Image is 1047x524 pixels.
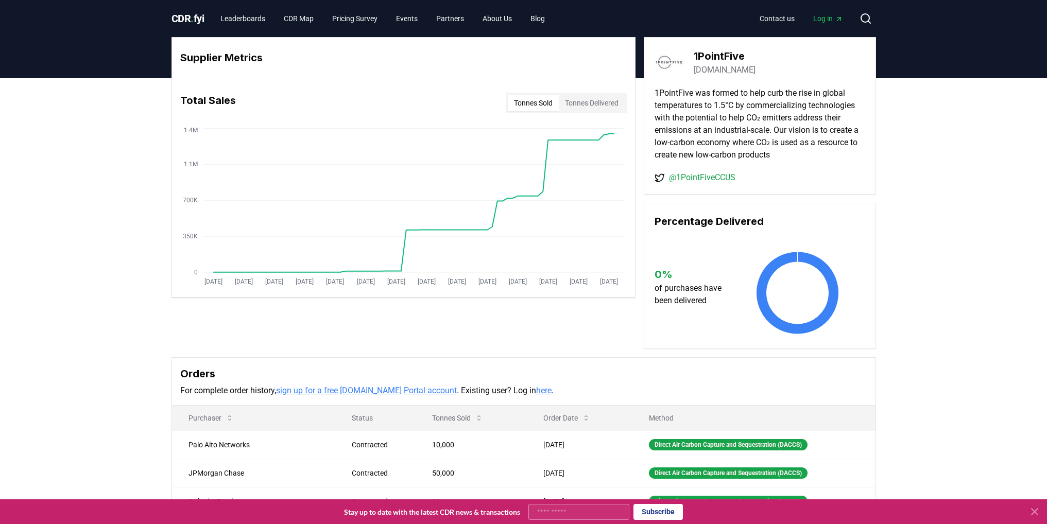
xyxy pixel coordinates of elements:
tspan: [DATE] [600,278,618,285]
a: [DOMAIN_NAME] [694,64,756,76]
nav: Main [212,9,553,28]
tspan: [DATE] [296,278,314,285]
td: 10 [416,487,527,515]
tspan: 1.1M [183,161,197,168]
div: Direct Air Carbon Capture and Sequestration (DACCS) [649,496,808,507]
td: [DATE] [527,487,632,515]
div: Contracted [352,496,407,506]
h3: Supplier Metrics [180,50,627,65]
tspan: 700K [182,197,197,204]
nav: Main [751,9,851,28]
a: About Us [474,9,520,28]
td: Palo Alto Networks [172,430,336,459]
tspan: [DATE] [387,278,405,285]
a: here [536,386,552,395]
a: Contact us [751,9,803,28]
button: Tonnes Sold [424,408,491,428]
td: JPMorgan Chase [172,459,336,487]
td: [DATE] [527,459,632,487]
p: 1PointFive was formed to help curb the rise in global temperatures to 1.5°C by commercializing te... [655,87,865,161]
p: Method [641,413,867,423]
tspan: [DATE] [539,278,557,285]
tspan: 350K [182,233,197,240]
tspan: [DATE] [448,278,466,285]
tspan: [DATE] [235,278,253,285]
tspan: [DATE] [569,278,587,285]
p: Status [344,413,407,423]
button: Purchaser [180,408,242,428]
a: sign up for a free [DOMAIN_NAME] Portal account [276,386,457,395]
div: Direct Air Carbon Capture and Sequestration (DACCS) [649,467,808,479]
span: CDR fyi [171,12,204,25]
td: [DATE] [527,430,632,459]
button: Order Date [535,408,598,428]
td: 50,000 [416,459,527,487]
div: Contracted [352,468,407,478]
tspan: [DATE] [326,278,344,285]
p: For complete order history, . Existing user? Log in . [180,385,867,397]
a: CDR.fyi [171,11,204,26]
a: Events [388,9,426,28]
span: . [191,12,194,25]
a: Leaderboards [212,9,273,28]
tspan: [DATE] [508,278,526,285]
h3: Total Sales [180,93,236,113]
span: Log in [813,13,843,24]
a: Log in [805,9,851,28]
tspan: [DATE] [265,278,283,285]
tspan: [DATE] [356,278,374,285]
tspan: [DATE] [204,278,222,285]
h3: 0 % [655,267,731,282]
h3: Percentage Delivered [655,214,865,229]
button: Tonnes Delivered [559,95,625,111]
tspan: [DATE] [478,278,496,285]
div: Direct Air Carbon Capture and Sequestration (DACCS) [649,439,808,450]
p: of purchases have been delivered [655,282,731,307]
div: Contracted [352,440,407,450]
button: Tonnes Sold [508,95,559,111]
a: Pricing Survey [324,9,386,28]
a: Partners [428,9,472,28]
tspan: 1.4M [183,127,197,134]
a: CDR Map [276,9,322,28]
img: 1PointFive-logo [655,48,683,77]
tspan: 0 [194,269,197,276]
a: Blog [522,9,553,28]
tspan: [DATE] [417,278,435,285]
h3: 1PointFive [694,48,756,64]
a: @1PointFiveCCUS [669,171,735,184]
h3: Orders [180,366,867,381]
td: Softwire Employees [172,487,336,515]
td: 10,000 [416,430,527,459]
